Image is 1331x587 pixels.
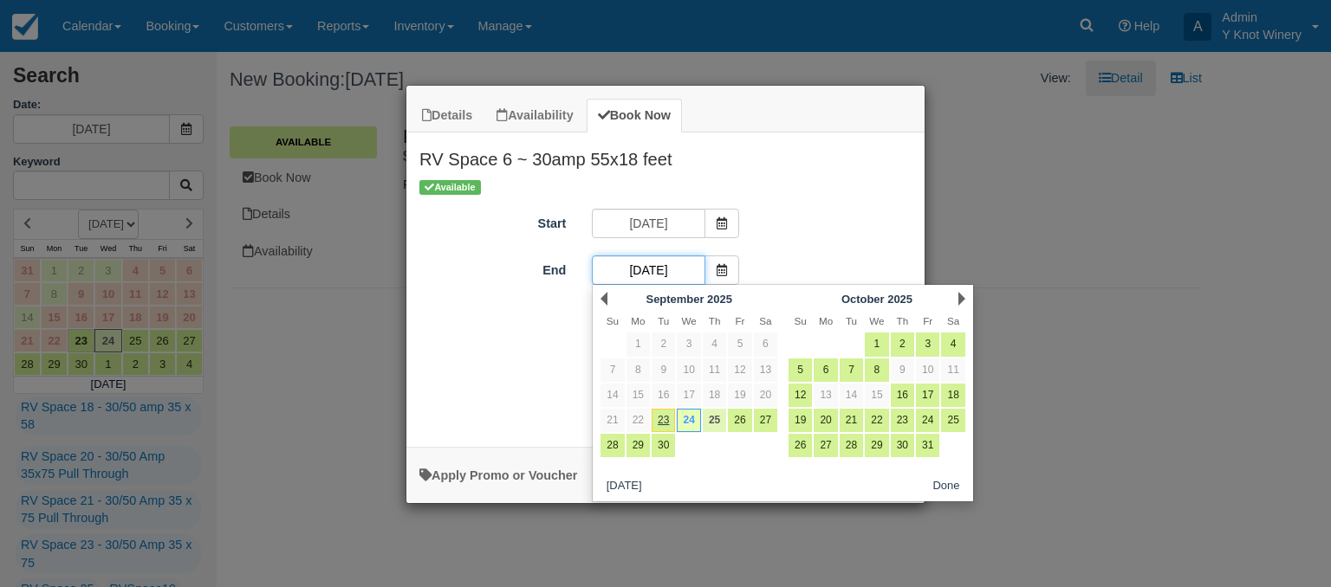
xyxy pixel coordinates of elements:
[601,358,624,382] a: 7
[419,180,481,195] span: Available
[406,416,925,438] div: :
[485,99,584,132] a: Availability
[840,384,863,407] a: 14
[891,358,914,382] a: 9
[840,358,863,382] a: 7
[627,358,650,382] a: 8
[601,409,624,432] a: 21
[703,358,726,382] a: 11
[891,434,914,457] a: 30
[897,315,909,326] span: Thursday
[703,409,726,432] a: 25
[916,409,939,432] a: 24
[941,409,964,432] a: 25
[789,384,812,407] a: 12
[941,358,964,382] a: 11
[958,292,965,306] a: Next
[789,434,812,457] a: 26
[627,332,650,356] a: 1
[814,358,837,382] a: 6
[627,409,650,432] a: 22
[926,475,967,497] button: Done
[735,315,744,326] span: Friday
[865,358,888,382] a: 8
[916,384,939,407] a: 17
[631,315,645,326] span: Monday
[916,332,939,356] a: 3
[789,358,812,382] a: 5
[947,315,959,326] span: Saturday
[406,255,579,280] label: End
[406,209,579,233] label: Start
[587,99,682,132] a: Book Now
[840,434,863,457] a: 28
[759,315,771,326] span: Saturday
[916,358,939,382] a: 10
[891,384,914,407] a: 16
[840,409,863,432] a: 21
[658,315,669,326] span: Tuesday
[728,409,751,432] a: 26
[652,332,675,356] a: 2
[754,332,777,356] a: 6
[941,384,964,407] a: 18
[795,315,807,326] span: Sunday
[406,132,925,177] h2: RV Space 6 ~ 30amp 55x18 feet
[677,332,700,356] a: 3
[607,315,619,326] span: Sunday
[682,315,697,326] span: Wednesday
[728,384,751,407] a: 19
[728,358,751,382] a: 12
[754,358,777,382] a: 13
[814,409,837,432] a: 20
[923,315,932,326] span: Friday
[869,315,884,326] span: Wednesday
[865,434,888,457] a: 29
[652,434,675,457] a: 30
[941,332,964,356] a: 4
[601,384,624,407] a: 14
[846,315,857,326] span: Tuesday
[677,409,700,432] a: 24
[916,434,939,457] a: 31
[601,434,624,457] a: 28
[728,332,751,356] a: 5
[677,358,700,382] a: 10
[707,293,732,306] span: 2025
[814,384,837,407] a: 13
[627,434,650,457] a: 29
[754,384,777,407] a: 20
[789,409,812,432] a: 19
[891,409,914,432] a: 23
[819,315,833,326] span: Monday
[411,99,484,132] a: Details
[887,293,912,306] span: 2025
[627,384,650,407] a: 15
[703,384,726,407] a: 18
[652,358,675,382] a: 9
[652,409,675,432] a: 23
[677,384,700,407] a: 17
[600,475,648,497] button: [DATE]
[419,468,577,482] a: Apply Voucher
[865,409,888,432] a: 22
[865,332,888,356] a: 1
[841,293,885,306] span: October
[646,293,704,306] span: September
[703,332,726,356] a: 4
[406,132,925,438] div: Item Modal
[865,384,888,407] a: 15
[891,332,914,356] a: 2
[709,315,721,326] span: Thursday
[754,409,777,432] a: 27
[814,434,837,457] a: 27
[601,292,607,306] a: Prev
[652,384,675,407] a: 16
